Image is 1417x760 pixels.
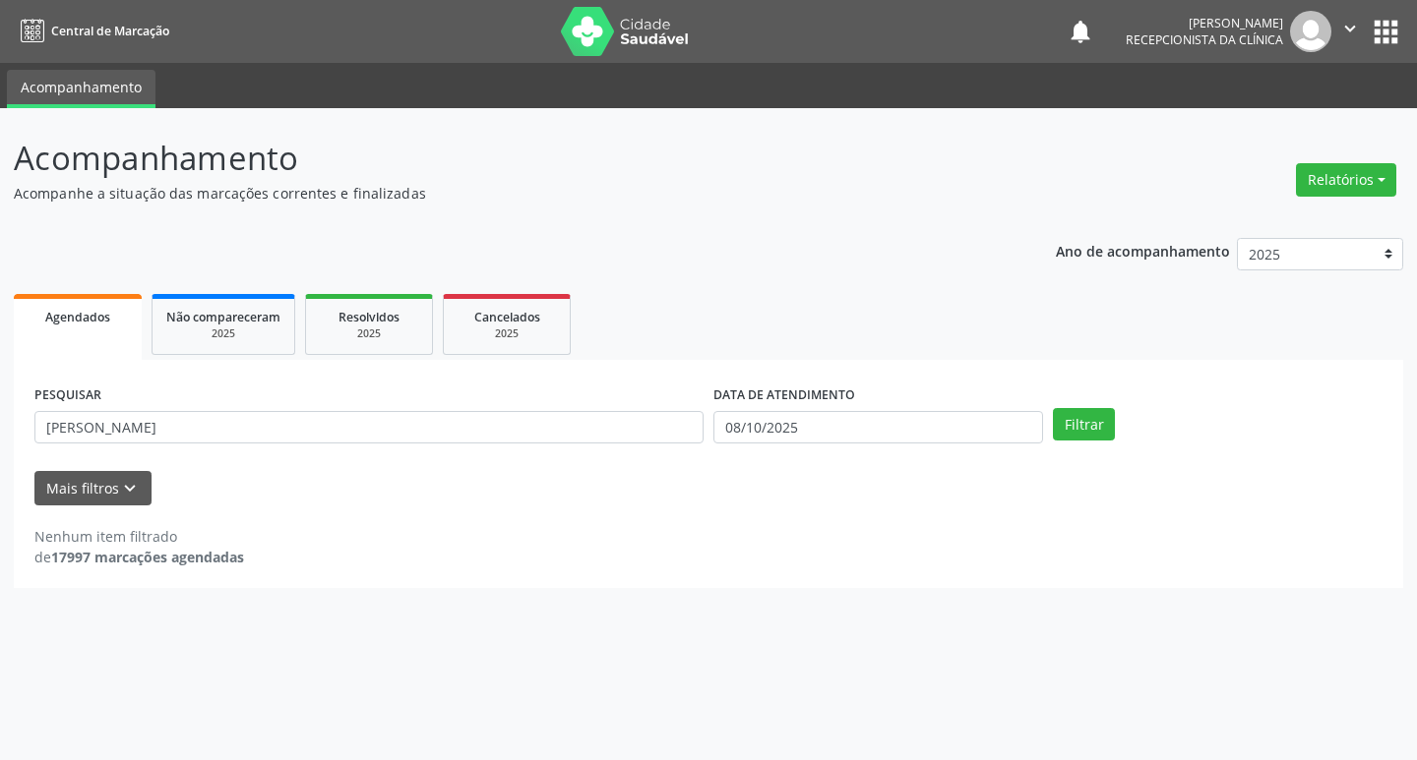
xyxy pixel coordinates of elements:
[474,309,540,325] span: Cancelados
[339,309,400,325] span: Resolvidos
[458,326,556,341] div: 2025
[45,309,110,325] span: Agendados
[1339,18,1361,39] i: 
[14,183,986,204] p: Acompanhe a situação das marcações correntes e finalizadas
[34,380,101,411] label: PESQUISAR
[713,411,1043,444] input: Selecione um intervalo
[51,548,244,566] strong: 17997 marcações agendadas
[320,326,418,341] div: 2025
[166,309,280,325] span: Não compareceram
[34,547,244,567] div: de
[713,380,855,411] label: DATA DE ATENDIMENTO
[7,70,155,108] a: Acompanhamento
[34,471,152,505] button: Mais filtroskeyboard_arrow_down
[119,478,141,499] i: keyboard_arrow_down
[1056,238,1230,263] p: Ano de acompanhamento
[34,526,244,547] div: Nenhum item filtrado
[1126,15,1283,31] div: [PERSON_NAME]
[14,15,169,47] a: Central de Marcação
[1053,408,1115,441] button: Filtrar
[166,326,280,341] div: 2025
[1126,31,1283,48] span: Recepcionista da clínica
[1290,11,1331,52] img: img
[1369,15,1403,49] button: apps
[34,411,704,444] input: Nome, CNS
[1296,163,1396,197] button: Relatórios
[14,134,986,183] p: Acompanhamento
[51,23,169,39] span: Central de Marcação
[1331,11,1369,52] button: 
[1067,18,1094,45] button: notifications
